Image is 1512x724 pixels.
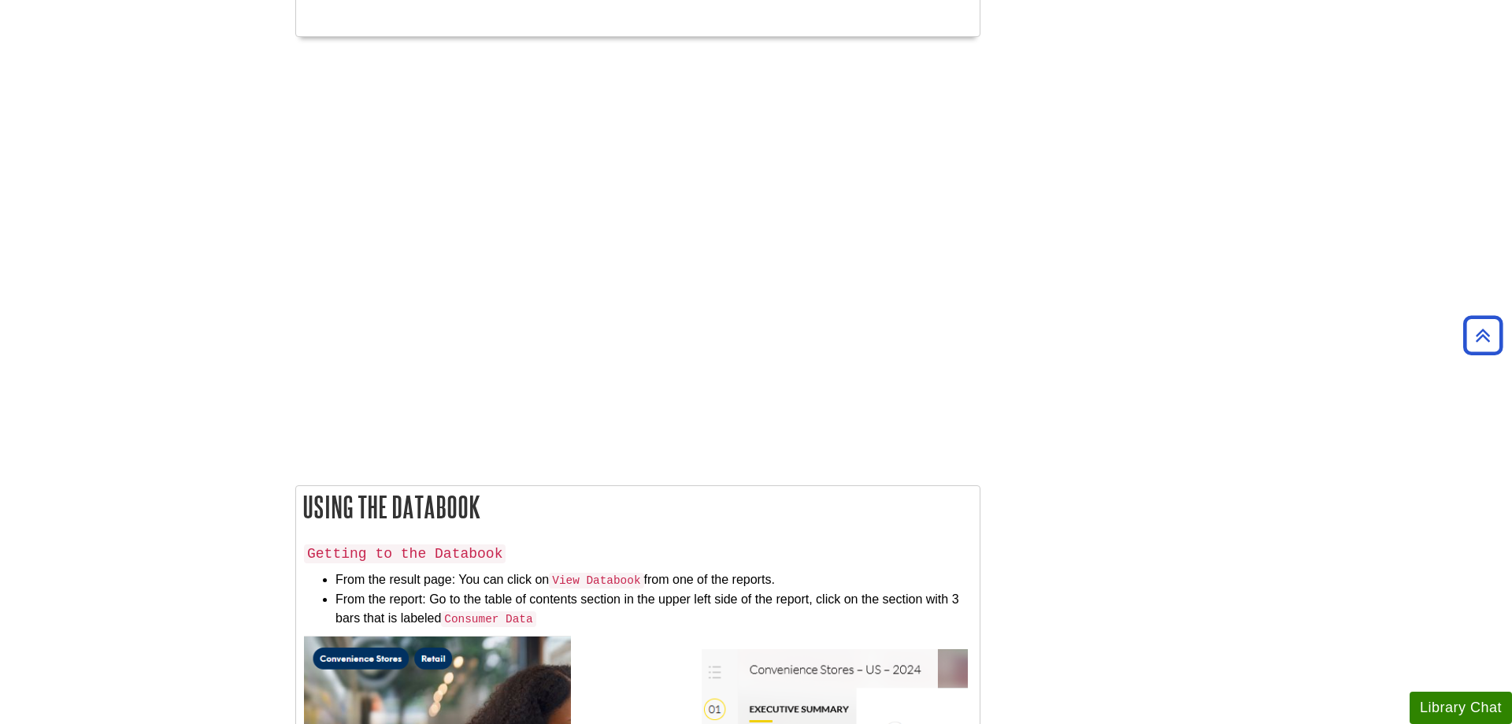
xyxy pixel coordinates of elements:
[549,573,643,588] code: View Databook
[296,486,980,528] h2: Using the Databook
[441,611,535,627] code: Consumer Data
[1458,325,1508,346] a: Back to Top
[1410,692,1512,724] button: Library Chat
[335,590,972,629] li: From the report: Go to the table of contents section in the upper left side of the report, click ...
[304,544,506,563] code: Getting to the Databook
[295,69,980,454] iframe: Show me How To Use Mintel
[335,570,972,590] li: From the result page: You can click on from one of the reports.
